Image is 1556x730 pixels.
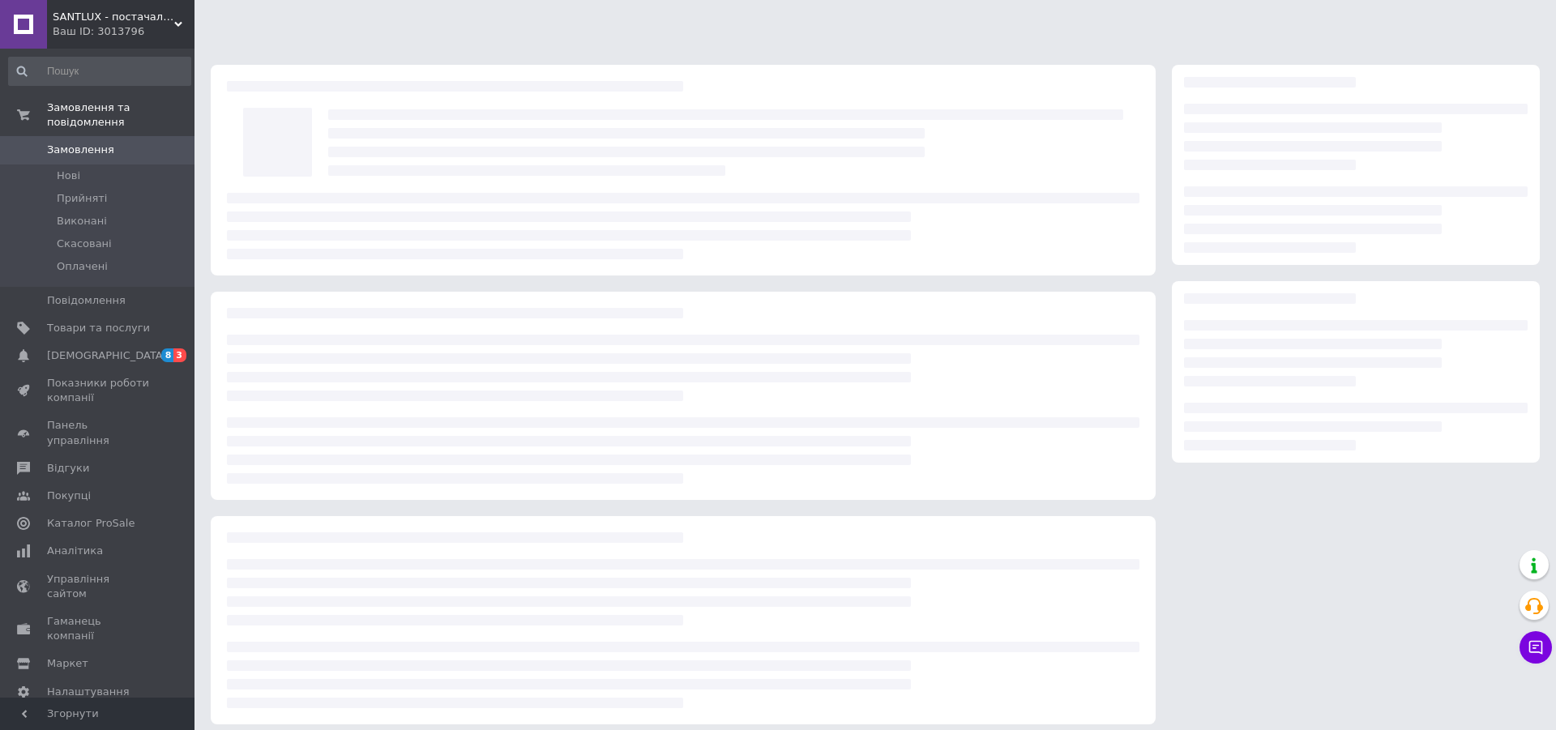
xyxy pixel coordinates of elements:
span: Панель управління [47,418,150,447]
div: Ваш ID: 3013796 [53,24,194,39]
span: Замовлення та повідомлення [47,100,194,130]
span: Управління сайтом [47,572,150,601]
span: Товари та послуги [47,321,150,335]
span: [DEMOGRAPHIC_DATA] [47,348,167,363]
span: Налаштування [47,685,130,699]
span: Повідомлення [47,293,126,308]
span: Відгуки [47,461,89,476]
span: Аналітика [47,544,103,558]
span: 8 [161,348,174,362]
span: Прийняті [57,191,107,206]
span: Каталог ProSale [47,516,135,531]
span: 3 [173,348,186,362]
button: Чат з покупцем [1520,631,1552,664]
span: Показники роботи компанії [47,376,150,405]
span: Виконані [57,214,107,228]
span: SANTLUX - постачальник інженерної сантехніки та інструментів [53,10,174,24]
span: Покупці [47,489,91,503]
span: Гаманець компанії [47,614,150,643]
span: Скасовані [57,237,112,251]
span: Оплачені [57,259,108,274]
span: Нові [57,169,80,183]
input: Пошук [8,57,191,86]
span: Замовлення [47,143,114,157]
span: Маркет [47,656,88,671]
